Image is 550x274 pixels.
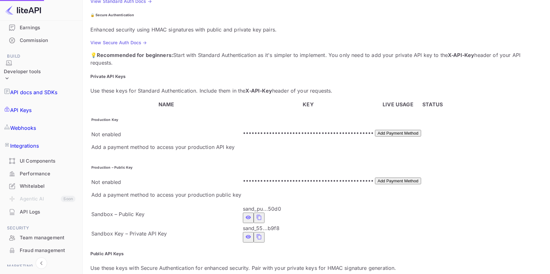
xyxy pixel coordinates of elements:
p: Integrations [10,142,39,150]
span: Security [4,225,79,232]
div: Developer tools [4,68,41,75]
p: API Keys [10,106,32,114]
button: Add Payment Method [375,130,421,137]
p: Use these keys with Secure Authentication for enhanced security. Pair with your private keys for ... [90,264,542,272]
div: Whitelabel [20,183,75,190]
p: Enhanced security using HMAC signatures with public and private key pairs. [90,26,542,33]
div: Fraud management [20,247,75,254]
span: sand_55...b9f8 [243,225,279,231]
a: Performance [4,168,79,179]
p: Use these keys for Standard Authentication. Include them in the header of your requests. [90,87,542,95]
h5: Private API Keys [90,74,542,80]
p: Add a payment method to access your production public key [91,191,242,199]
th: KEY [243,100,374,109]
div: Performance [20,170,75,178]
a: Integrations [4,137,79,155]
div: Performance [4,168,79,180]
div: Commission [20,37,75,44]
div: Earnings [20,24,75,32]
span: Sandbox Key – Private API Key [91,230,167,237]
div: API Logs [20,208,75,216]
p: ••••••••••••••••••••••••••••••••••••••••••••• [243,129,374,137]
th: NAME [91,100,242,109]
th: LIVE USAGE [375,100,421,109]
p: Add a payment method to access your production API key [91,143,242,151]
p: API docs and SDKs [10,88,58,96]
span: sand_pu...50d0 [243,206,281,212]
div: Commission [4,34,79,47]
span: Sandbox – Public Key [91,211,145,217]
p: ••••••••••••••••••••••••••••••••••••••••••••• [243,177,374,184]
div: Earnings [4,22,79,34]
div: Team management [20,234,75,242]
a: API docs and SDKs [4,83,79,101]
h6: Production Key [91,117,242,123]
div: Not enabled [91,178,242,186]
a: API Keys [4,101,79,119]
strong: X-API-Key [245,88,272,94]
h6: Production – Public Key [91,165,242,170]
th: STATUS [422,100,443,109]
a: Whitelabel [4,180,79,192]
div: UI Components [20,158,75,165]
p: Webhooks [10,124,36,132]
div: Fraud management [4,244,79,257]
strong: Recommended for beginners: [97,52,173,58]
a: Webhooks [4,119,79,137]
h6: 🔒 Secure Authentication [90,13,542,18]
div: Developer tools [4,60,41,84]
img: LiteAPI logo [5,5,41,15]
strong: X-API-Key [448,52,474,58]
button: Collapse navigation [36,257,47,269]
a: View Secure Auth Docs → [90,40,147,45]
a: Add Payment Method [375,177,421,184]
a: UI Components [4,155,79,167]
table: private api keys table [90,100,444,243]
a: Earnings [4,22,79,33]
a: Add Payment Method [375,130,421,136]
button: Add Payment Method [375,178,421,184]
p: 💡 Start with Standard Authentication as it's simpler to implement. You only need to add your priv... [90,51,542,67]
a: Team management [4,232,79,243]
h5: Public API Keys [90,251,542,257]
a: API Logs [4,206,79,218]
a: Fraud management [4,244,79,256]
div: Team management [4,232,79,244]
span: Marketing [4,263,79,270]
div: Not enabled [91,130,242,138]
a: Commission [4,34,79,46]
span: Build [4,53,79,60]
